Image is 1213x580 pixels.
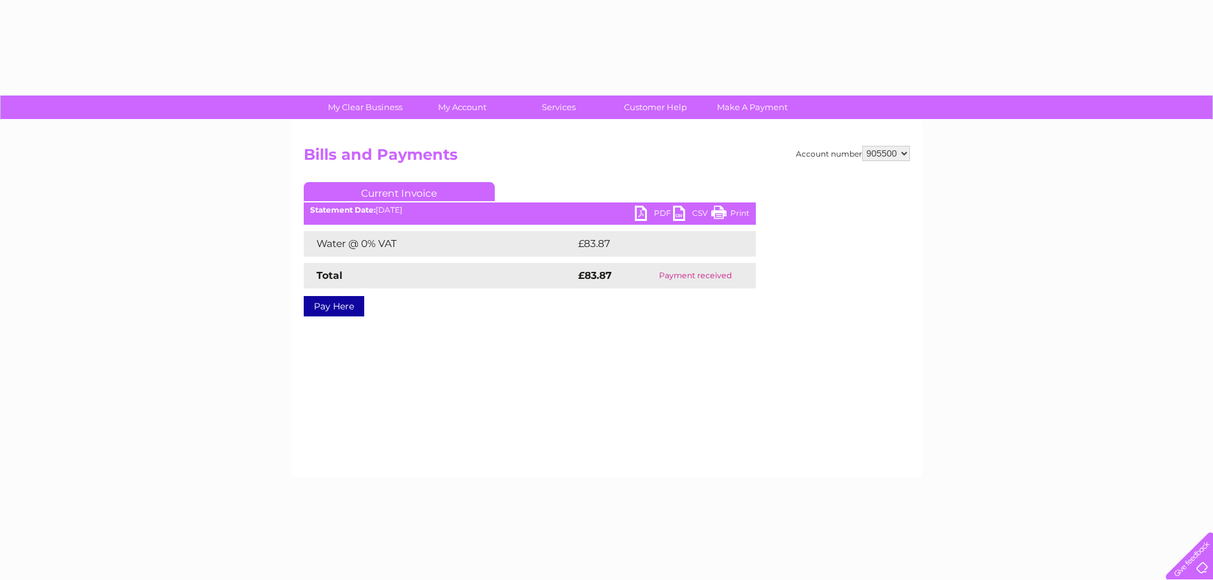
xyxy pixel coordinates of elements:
[304,182,495,201] a: Current Invoice
[316,269,343,281] strong: Total
[673,206,711,224] a: CSV
[409,95,514,119] a: My Account
[700,95,805,119] a: Make A Payment
[313,95,418,119] a: My Clear Business
[304,206,756,215] div: [DATE]
[304,146,910,170] h2: Bills and Payments
[310,205,376,215] b: Statement Date:
[635,263,755,288] td: Payment received
[578,269,612,281] strong: £83.87
[304,296,364,316] a: Pay Here
[506,95,611,119] a: Services
[575,231,730,257] td: £83.87
[304,231,575,257] td: Water @ 0% VAT
[603,95,708,119] a: Customer Help
[796,146,910,161] div: Account number
[711,206,749,224] a: Print
[635,206,673,224] a: PDF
